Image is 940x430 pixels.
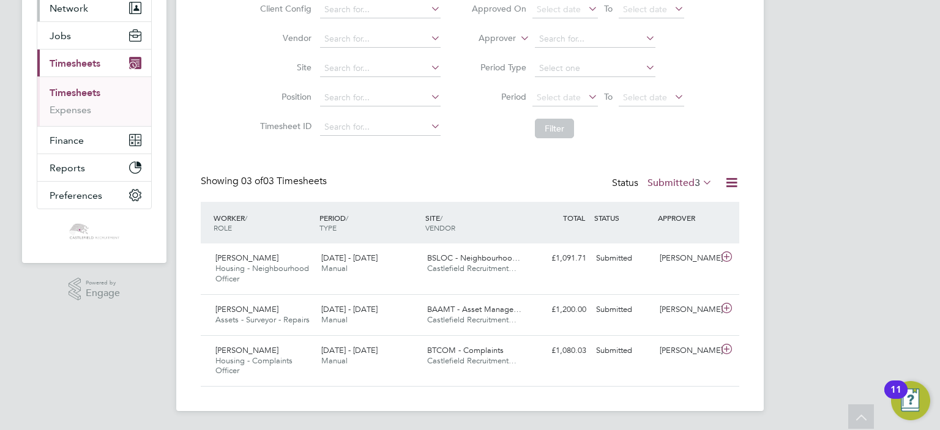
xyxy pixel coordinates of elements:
[320,60,441,77] input: Search for...
[427,314,517,325] span: Castlefield Recruitment…
[37,154,151,181] button: Reports
[321,314,348,325] span: Manual
[471,62,526,73] label: Period Type
[320,119,441,136] input: Search for...
[50,190,102,201] span: Preferences
[320,89,441,106] input: Search for...
[535,119,574,138] button: Filter
[427,345,504,355] span: BTCOM - Complaints
[50,135,84,146] span: Finance
[86,288,120,298] span: Engage
[890,390,901,406] div: 11
[321,355,348,366] span: Manual
[591,248,655,269] div: Submitted
[528,341,591,361] div: £1,080.03
[320,31,441,48] input: Search for...
[241,175,263,187] span: 03 of
[427,253,520,263] span: BSLOC - Neighbourhoo…
[68,221,120,241] img: castlefieldrecruitment-logo-retina.png
[537,92,581,103] span: Select date
[563,213,585,223] span: TOTAL
[591,207,655,229] div: STATUS
[86,278,120,288] span: Powered by
[256,120,311,132] label: Timesheet ID
[201,175,329,188] div: Showing
[321,253,378,263] span: [DATE] - [DATE]
[37,221,152,241] a: Go to home page
[535,60,655,77] input: Select one
[647,177,712,189] label: Submitted
[600,1,616,17] span: To
[320,1,441,18] input: Search for...
[215,253,278,263] span: [PERSON_NAME]
[427,355,517,366] span: Castlefield Recruitment…
[50,57,100,69] span: Timesheets
[245,213,247,223] span: /
[256,3,311,14] label: Client Config
[537,4,581,15] span: Select date
[427,304,521,314] span: BAAMT - Asset Manage…
[215,345,278,355] span: [PERSON_NAME]
[461,32,516,45] label: Approver
[256,62,311,73] label: Site
[37,22,151,49] button: Jobs
[50,104,91,116] a: Expenses
[69,278,121,301] a: Powered byEngage
[425,223,455,232] span: VENDOR
[50,2,88,14] span: Network
[891,381,930,420] button: Open Resource Center, 11 new notifications
[535,31,655,48] input: Search for...
[50,87,100,98] a: Timesheets
[655,207,718,229] div: APPROVER
[241,175,327,187] span: 03 Timesheets
[215,355,293,376] span: Housing - Complaints Officer
[600,89,616,105] span: To
[427,263,517,273] span: Castlefield Recruitment…
[37,50,151,76] button: Timesheets
[50,162,85,174] span: Reports
[50,30,71,42] span: Jobs
[256,32,311,43] label: Vendor
[215,314,310,325] span: Assets - Surveyor - Repairs
[471,91,526,102] label: Period
[37,76,151,126] div: Timesheets
[528,300,591,320] div: £1,200.00
[528,248,591,269] div: £1,091.71
[471,3,526,14] label: Approved On
[321,263,348,273] span: Manual
[623,92,667,103] span: Select date
[422,207,528,239] div: SITE
[321,345,378,355] span: [DATE] - [DATE]
[316,207,422,239] div: PERIOD
[214,223,232,232] span: ROLE
[319,223,337,232] span: TYPE
[695,177,700,189] span: 3
[256,91,311,102] label: Position
[655,341,718,361] div: [PERSON_NAME]
[623,4,667,15] span: Select date
[655,248,718,269] div: [PERSON_NAME]
[215,263,309,284] span: Housing - Neighbourhood Officer
[591,300,655,320] div: Submitted
[440,213,442,223] span: /
[321,304,378,314] span: [DATE] - [DATE]
[591,341,655,361] div: Submitted
[215,304,278,314] span: [PERSON_NAME]
[612,175,715,192] div: Status
[37,182,151,209] button: Preferences
[211,207,316,239] div: WORKER
[346,213,348,223] span: /
[37,127,151,154] button: Finance
[655,300,718,320] div: [PERSON_NAME]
